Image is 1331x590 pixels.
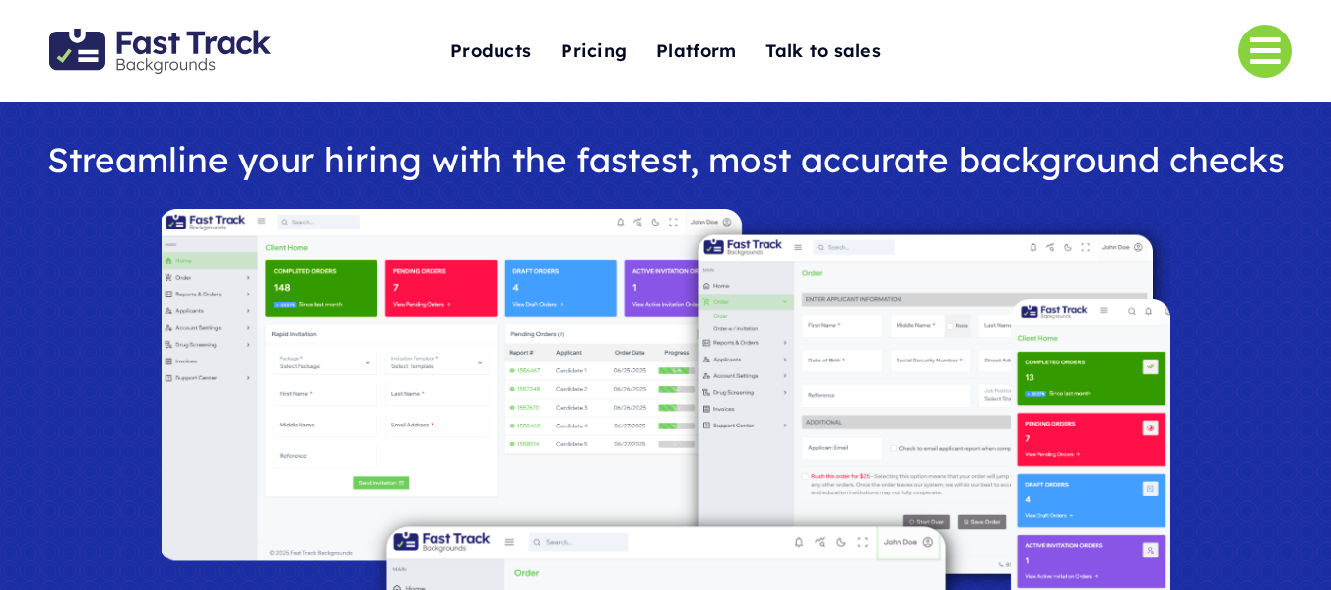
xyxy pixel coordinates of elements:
[26,141,1305,179] h1: Streamline your hiring with the fastest, most accurate background checks
[656,31,736,73] a: Platform
[49,27,271,47] a: Fast Track Backgrounds Logo
[49,29,271,74] img: Fast Track Backgrounds Logo
[765,36,881,67] span: Talk to sales
[765,31,881,73] a: Talk to sales
[656,36,736,67] span: Platform
[450,36,531,67] span: Products
[561,31,627,73] a: Pricing
[561,36,627,67] span: Pricing
[353,2,979,100] nav: One Page
[1238,25,1292,78] a: Link to #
